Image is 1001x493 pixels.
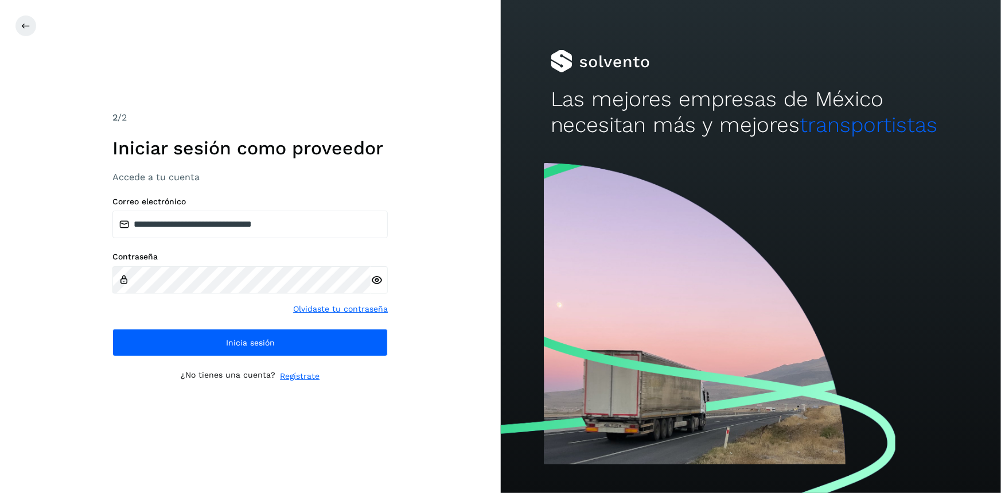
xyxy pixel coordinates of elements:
[112,111,388,125] div: /2
[800,112,938,137] span: transportistas
[280,370,320,382] a: Regístrate
[112,197,388,207] label: Correo electrónico
[112,112,118,123] span: 2
[112,137,388,159] h1: Iniciar sesión como proveedor
[551,87,951,138] h2: Las mejores empresas de México necesitan más y mejores
[293,303,388,315] a: Olvidaste tu contraseña
[226,339,275,347] span: Inicia sesión
[112,252,388,262] label: Contraseña
[112,329,388,356] button: Inicia sesión
[112,172,388,183] h3: Accede a tu cuenta
[181,370,275,382] p: ¿No tienes una cuenta?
